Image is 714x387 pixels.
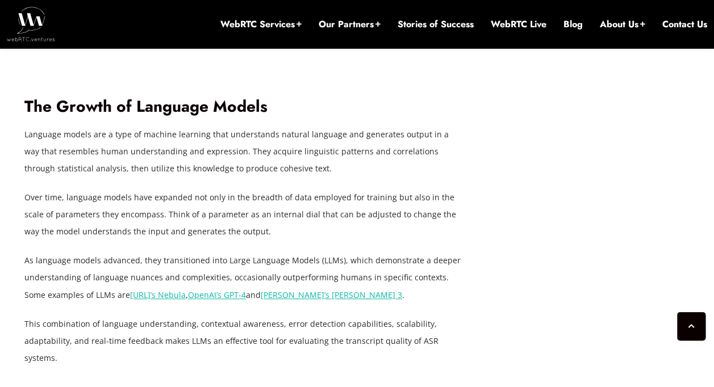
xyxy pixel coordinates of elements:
p: Language models are a type of machine learning that understands natural language and generates ou... [24,126,462,177]
a: Blog [563,18,583,31]
a: OpenAI’s GPT-4 [188,289,246,300]
h2: The Growth of Language Models [24,97,462,117]
img: WebRTC.ventures [7,7,55,41]
a: Stories of Success [398,18,474,31]
a: Contact Us [662,18,707,31]
p: Over time, language models have expanded not only in the breadth of data employed for training bu... [24,189,462,240]
a: [PERSON_NAME]’s [PERSON_NAME] 3 [261,289,402,300]
a: Our Partners [319,18,381,31]
a: About Us [600,18,645,31]
a: [URL]’s Nebula [130,289,186,300]
p: This combination of language understanding, contextual awareness, error detection capabilities, s... [24,316,462,367]
p: As language models advanced, they transitioned into Large Language Models (LLMs), which demonstra... [24,252,462,303]
a: WebRTC Live [491,18,546,31]
a: WebRTC Services [220,18,302,31]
